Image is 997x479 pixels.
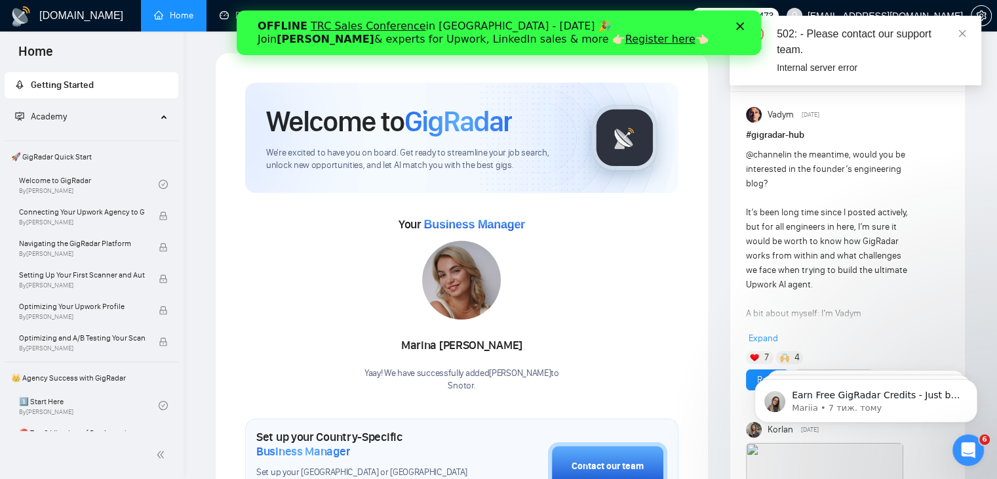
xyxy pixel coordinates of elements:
[389,22,459,35] a: Register here
[19,250,145,258] span: By [PERSON_NAME]
[31,79,94,91] span: Getting Started
[15,80,24,89] span: rocket
[8,42,64,70] span: Home
[57,51,226,62] p: Message from Mariia, sent 7 тиж. тому
[499,12,513,20] div: Закрити
[746,107,762,123] img: Vadym
[399,217,525,232] span: Your
[423,218,524,231] span: Business Manager
[19,344,145,352] span: By [PERSON_NAME]
[159,306,168,315] span: lock
[256,444,350,459] span: Business Manager
[266,104,512,139] h1: Welcome to
[735,352,997,444] iframe: Intercom notifications повідомлення
[10,6,31,27] img: logo
[19,331,145,344] span: Optimizing and A/B Testing Your Scanner for Better Results
[971,10,991,21] span: setting
[952,434,984,466] iframe: Intercom live chat
[749,333,778,344] span: Expand
[15,111,67,122] span: Academy
[802,109,819,121] span: [DATE]
[19,237,145,250] span: Navigating the GigRadar Platform
[156,448,169,461] span: double-left
[754,9,773,23] span: 1473
[364,335,559,357] div: Marina [PERSON_NAME]
[19,391,159,420] a: 1️⃣ Start HereBy[PERSON_NAME]
[777,60,966,75] div: Internal server error
[19,219,145,226] span: By [PERSON_NAME]
[971,5,992,26] button: setting
[31,111,67,122] span: Academy
[19,313,145,321] span: By [PERSON_NAME]
[6,144,177,170] span: 🚀 GigRadar Quick Start
[159,211,168,220] span: lock
[777,26,966,58] div: 502: - Please contact our support team.
[971,10,992,21] a: setting
[19,300,145,313] span: Optimizing Your Upwork Profile
[404,104,512,139] span: GigRadar
[57,38,226,362] span: Earn Free GigRadar Credits - Just by Sharing Your Story! 💬 Want more credits for sending proposal...
[15,112,24,121] span: fund-projection-screen
[790,11,799,20] span: user
[159,180,168,189] span: check-circle
[159,274,168,283] span: lock
[422,241,501,320] img: 1686180516333-102.jpg
[237,10,761,55] iframe: Intercom live chat банер
[364,380,559,392] p: Snotor .
[711,9,751,23] span: Connects:
[958,29,967,38] span: close
[19,281,145,289] span: By [PERSON_NAME]
[592,105,657,171] img: gigradar-logo.png
[154,10,193,21] a: homeHome
[159,337,168,346] span: lock
[305,10,354,21] a: searchScanner
[364,367,559,392] div: Yaay! We have successfully added [PERSON_NAME] to
[256,430,482,459] h1: Set up your Country-Specific
[572,459,644,474] div: Contact our team
[6,365,177,391] span: 👑 Agency Success with GigRadar
[159,243,168,252] span: lock
[19,427,145,440] span: ⛔ Top 3 Mistakes of Pro Agencies
[266,147,571,172] span: We're excited to have you on board. Get ready to streamline your job search, unlock new opportuni...
[979,434,990,445] span: 6
[220,10,279,21] a: dashboardDashboard
[159,401,168,410] span: check-circle
[19,205,145,219] span: Connecting Your Upwork Agency to GigRadar
[746,128,949,142] h1: # gigradar-hub
[746,149,785,160] span: @channel
[19,268,145,281] span: Setting Up Your First Scanner and Auto-Bidder
[19,170,159,199] a: Welcome to GigRadarBy[PERSON_NAME]
[767,108,793,122] span: Vadym
[5,72,178,98] li: Getting Started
